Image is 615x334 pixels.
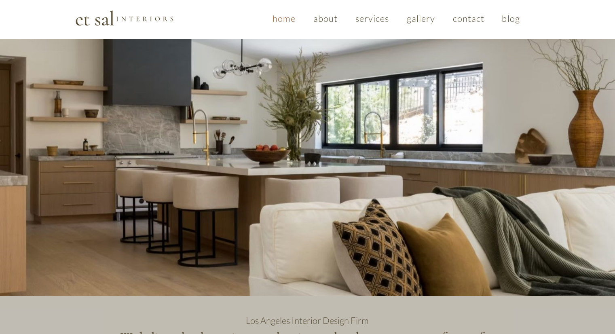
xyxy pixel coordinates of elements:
[399,9,442,28] a: gallery
[306,9,345,28] a: about
[75,10,174,26] img: Et Sal Logo
[453,13,485,24] span: contact
[348,9,396,28] a: services
[495,9,527,28] a: blog
[265,9,303,28] a: home
[355,13,389,24] span: services
[266,9,527,28] nav: Site
[273,13,296,24] span: home
[502,13,520,24] span: blog
[407,13,435,24] span: gallery
[313,13,338,24] span: about
[446,9,492,28] a: contact
[246,315,369,326] span: Los Angeles Interior Design Firm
